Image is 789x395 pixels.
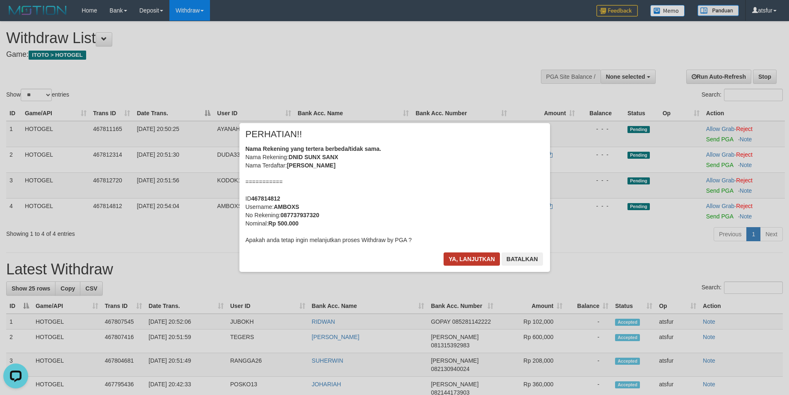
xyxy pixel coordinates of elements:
div: Nama Rekening: Nama Terdaftar: =========== ID Username: No Rekening: Nominal: Apakah anda tetap i... [246,145,544,244]
b: [PERSON_NAME] [287,162,335,169]
b: DNID SUNX SANX [289,154,338,160]
button: Open LiveChat chat widget [3,3,28,28]
button: Ya, lanjutkan [444,252,500,266]
b: Nama Rekening yang tertera berbeda/tidak sama. [246,145,381,152]
b: 467814812 [251,195,280,202]
b: AMBOXS [274,204,299,210]
span: PERHATIAN!! [246,130,302,138]
b: 087737937320 [280,212,319,218]
b: Rp 500.000 [268,220,299,227]
button: Batalkan [502,252,543,266]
